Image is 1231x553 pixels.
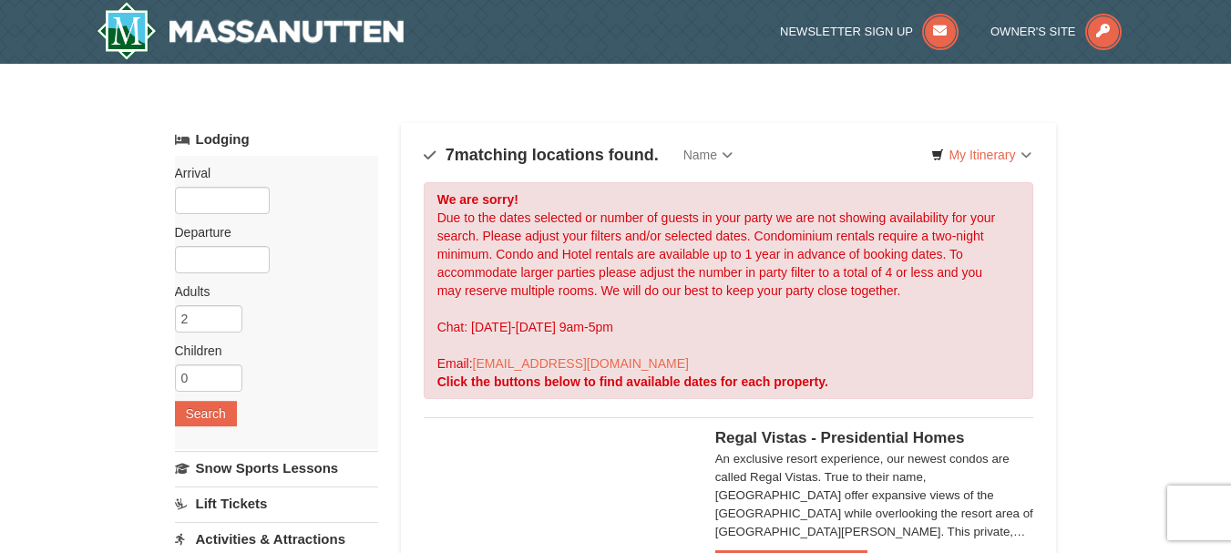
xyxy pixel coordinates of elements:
[715,429,965,446] span: Regal Vistas - Presidential Homes
[175,486,378,520] a: Lift Tickets
[990,25,1122,38] a: Owner's Site
[670,137,746,173] a: Name
[473,356,689,371] a: [EMAIL_ADDRESS][DOMAIN_NAME]
[175,223,364,241] label: Departure
[175,282,364,301] label: Adults
[715,450,1034,541] div: An exclusive resort experience, our newest condos are called Regal Vistas. True to their name, [G...
[97,2,405,60] img: Massanutten Resort Logo
[175,123,378,156] a: Lodging
[990,25,1076,38] span: Owner's Site
[780,25,959,38] a: Newsletter Sign Up
[97,2,405,60] a: Massanutten Resort
[175,342,364,360] label: Children
[919,141,1042,169] a: My Itinerary
[780,25,913,38] span: Newsletter Sign Up
[175,164,364,182] label: Arrival
[437,192,518,207] strong: We are sorry!
[175,451,378,485] a: Snow Sports Lessons
[437,374,828,389] strong: Click the buttons below to find available dates for each property.
[424,182,1034,399] div: Due to the dates selected or number of guests in your party we are not showing availability for y...
[175,401,237,426] button: Search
